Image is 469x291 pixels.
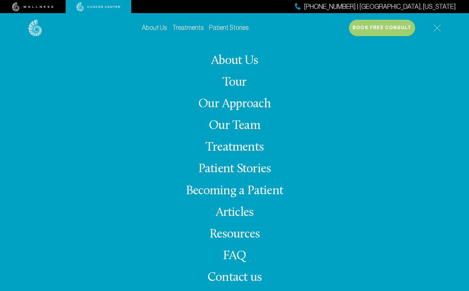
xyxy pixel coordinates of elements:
a: FAQ [223,250,246,262]
img: cancer center [76,2,120,11]
a: Patient Stories [198,163,271,176]
a: Our Approach [198,98,271,111]
img: wellness [12,2,53,11]
span: [PHONE_NUMBER] | [GEOGRAPHIC_DATA], [US_STATE] [304,2,456,11]
a: Resources [209,228,260,241]
button: Book Free Consult [349,20,415,36]
a: Patient Stories [209,24,249,31]
a: Articles [216,206,254,219]
a: Treatments [172,24,204,31]
a: Becoming a Patient [186,185,283,197]
a: Tour [223,76,247,89]
span: Contact us [207,271,262,284]
a: About Us [142,24,167,31]
img: logo [29,20,42,36]
a: [PHONE_NUMBER] | [GEOGRAPHIC_DATA], [US_STATE] [295,2,456,11]
a: About Us [211,54,258,67]
a: Treatments [205,141,264,154]
a: Our Team [209,119,260,132]
img: icon-hamburger [433,24,441,32]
